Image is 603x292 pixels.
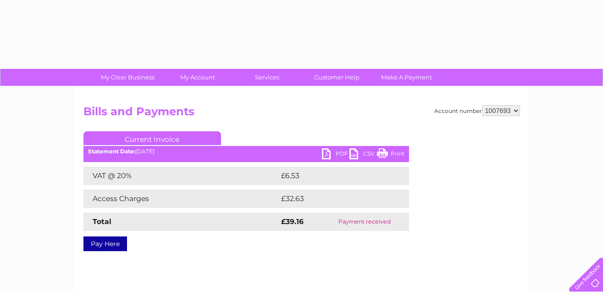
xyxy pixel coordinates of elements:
td: Access Charges [83,190,279,208]
a: Make A Payment [369,69,444,86]
a: Services [229,69,305,86]
a: Pay Here [83,236,127,251]
a: PDF [322,148,349,162]
td: VAT @ 20% [83,167,279,185]
a: Print [377,148,404,162]
h2: Bills and Payments [83,105,520,123]
td: Payment received [321,213,409,231]
a: Current Invoice [83,131,221,145]
strong: £39.16 [281,217,304,226]
a: My Account [160,69,235,86]
div: [DATE] [83,148,409,155]
a: Customer Help [299,69,375,86]
b: Statement Date: [88,148,135,155]
strong: Total [93,217,111,226]
td: £6.53 [279,167,387,185]
a: My Clear Business [90,69,166,86]
div: Account number [434,105,520,116]
a: CSV [349,148,377,162]
td: £32.63 [279,190,390,208]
